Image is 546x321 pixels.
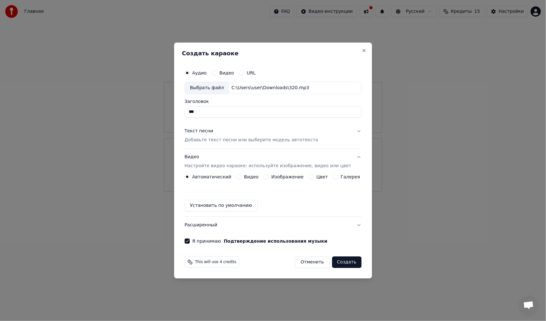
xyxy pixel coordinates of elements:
[185,137,318,143] p: Добавьте текст песни или выберите модель автотекста
[185,154,351,169] div: Видео
[332,256,361,268] button: Создать
[185,99,361,104] label: Заголовок
[224,239,327,243] button: Я принимаю
[192,239,328,243] label: Я принимаю
[185,123,361,148] button: Текст песниДобавьте текст песни или выберите модель автотекста
[185,128,213,134] div: Текст песни
[185,200,257,211] button: Установить по умолчанию
[185,149,361,174] button: ВидеоНастройте видео караоке: используйте изображение, видео или цвет
[192,71,207,75] label: Аудио
[219,71,234,75] label: Видео
[185,163,351,169] p: Настройте видео караоке: используйте изображение, видео или цвет
[295,256,329,268] button: Отменить
[272,175,304,179] label: Изображение
[182,51,364,56] h2: Создать караоке
[316,175,328,179] label: Цвет
[195,260,236,265] span: This will use 4 credits
[247,71,256,75] label: URL
[185,217,361,233] button: Расширенный
[192,175,231,179] label: Автоматический
[185,82,229,94] div: Выбрать файл
[229,85,312,91] div: C:\Users\user\Downloads\320.mp3
[185,174,361,216] div: ВидеоНастройте видео караоке: используйте изображение, видео или цвет
[244,175,259,179] label: Видео
[341,175,360,179] label: Галерея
